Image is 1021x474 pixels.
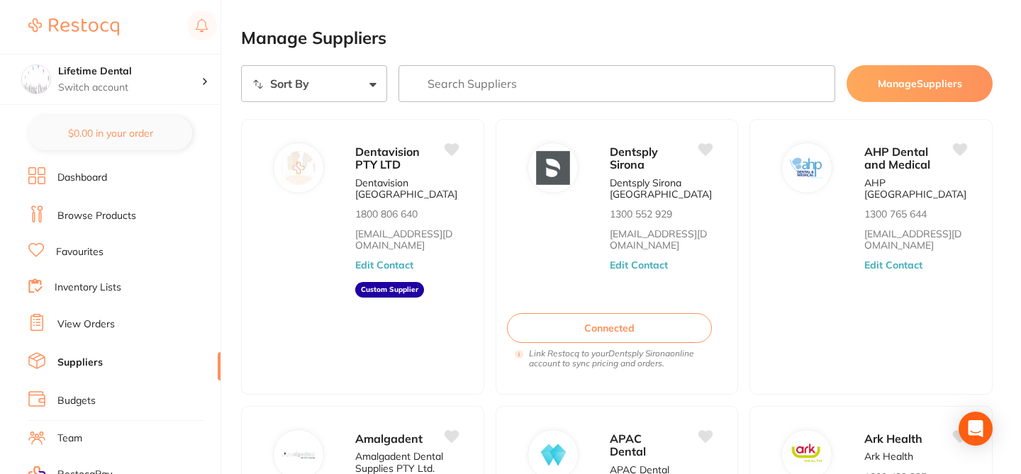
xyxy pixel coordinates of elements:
[57,394,96,408] a: Budgets
[536,151,570,185] img: Dentsply Sirona
[22,65,50,94] img: Lifetime Dental
[241,28,993,48] h2: Manage Suppliers
[847,65,993,102] button: ManageSuppliers
[610,208,672,220] p: 1300 552 929
[58,81,201,95] p: Switch account
[355,451,457,473] p: Amalgadent Dental Supplies PTY Ltd.
[57,171,107,185] a: Dashboard
[610,259,668,271] button: Edit Contact
[959,412,993,446] div: Open Intercom Messenger
[536,438,570,472] img: APAC Dental
[57,356,103,370] a: Suppliers
[864,259,922,271] button: Edit Contact
[57,209,136,223] a: Browse Products
[28,11,119,43] a: Restocq Logo
[28,116,192,150] button: $0.00 in your order
[529,349,720,368] i: Link Restocq to your Dentsply Sirona online account to sync pricing and orders.
[355,177,457,200] p: Dentavision [GEOGRAPHIC_DATA]
[864,208,927,220] p: 1300 765 644
[791,151,825,185] img: AHP Dental and Medical
[56,245,104,259] a: Favourites
[281,438,316,472] img: Amalgadent
[791,438,825,472] img: Ark Health
[55,281,121,295] a: Inventory Lists
[28,18,119,35] img: Restocq Logo
[57,431,82,446] a: Team
[864,177,966,200] p: AHP [GEOGRAPHIC_DATA]
[355,208,418,220] p: 1800 806 640
[610,145,658,171] span: Dentsply Sirona
[398,65,836,102] input: Search Suppliers
[864,431,922,446] span: Ark Health
[610,228,712,251] a: [EMAIL_ADDRESS][DOMAIN_NAME]
[507,313,712,343] button: Connected
[355,431,423,446] span: Amalgadent
[355,282,424,298] aside: Custom Supplier
[864,145,930,171] span: AHP Dental and Medical
[355,228,457,251] a: [EMAIL_ADDRESS][DOMAIN_NAME]
[610,177,712,200] p: Dentsply Sirona [GEOGRAPHIC_DATA]
[57,317,115,332] a: View Orders
[355,145,420,171] span: Dentavision PTY LTD
[58,64,201,79] h4: Lifetime Dental
[610,431,646,458] span: APAC Dental
[355,259,413,271] button: Edit Contact
[864,228,966,251] a: [EMAIL_ADDRESS][DOMAIN_NAME]
[864,451,913,462] p: Ark Health
[281,151,316,185] img: Dentavision PTY LTD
